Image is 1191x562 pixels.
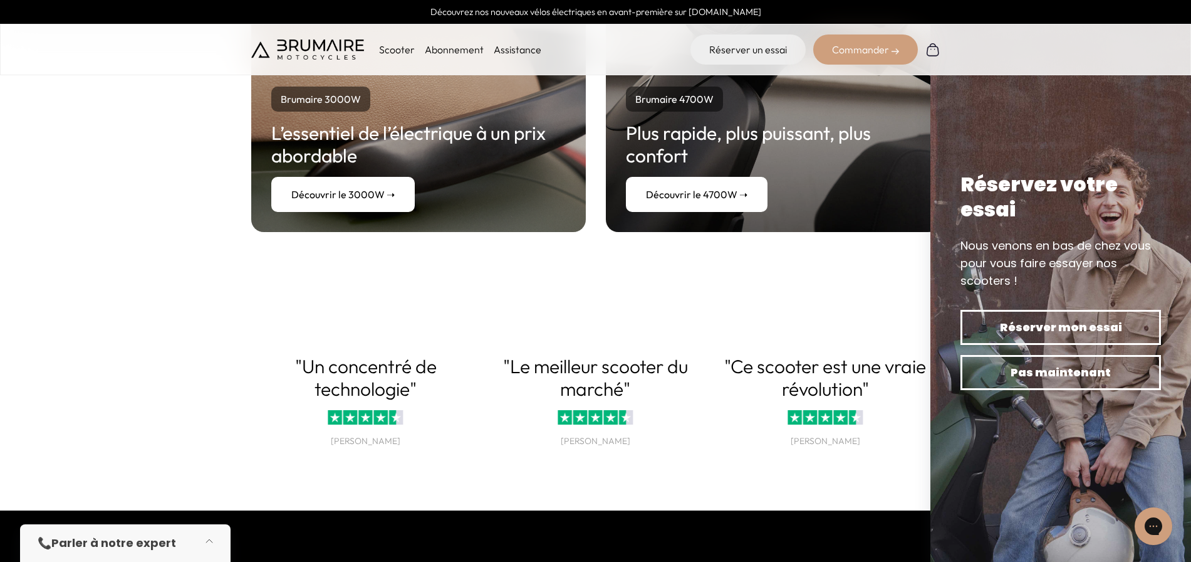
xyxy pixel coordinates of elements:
a: Découvrir le 3000W ➝ [271,177,415,212]
p: "Le meilleur scooter du marché" [481,355,710,400]
p: [PERSON_NAME] [331,435,400,448]
img: trustpilot-stars.png [788,410,863,424]
iframe: Gorgias live chat messenger [1128,503,1178,549]
p: [PERSON_NAME] [561,435,630,448]
a: Assistance [494,43,541,56]
h2: L’essentiel de l’électrique à un prix abordable [271,122,566,167]
img: right-arrow-2.png [892,48,899,55]
h2: Plus rapide, plus puissant, plus confort [626,122,920,167]
p: Brumaire 3000W [271,87,370,112]
a: Découvrir le 4700W ➝ [626,177,767,212]
img: Brumaire Motocycles [251,40,364,60]
img: trustpilot-stars.png [328,410,403,424]
p: [PERSON_NAME] [791,435,860,448]
div: 4 of 4 [710,355,940,447]
p: Brumaire 4700W [626,87,723,112]
p: "Un concentré de technologie" [251,355,481,400]
img: trustpilot-stars.png [558,410,633,424]
div: 2 of 4 [251,355,481,447]
div: Commander [813,34,918,65]
div: 3 of 4 [481,355,710,447]
img: Panier [925,42,940,57]
p: Scooter [379,42,415,57]
a: Réserver un essai [690,34,806,65]
a: Abonnement [425,43,484,56]
p: "Ce scooter est une vraie révolution" [710,355,940,400]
